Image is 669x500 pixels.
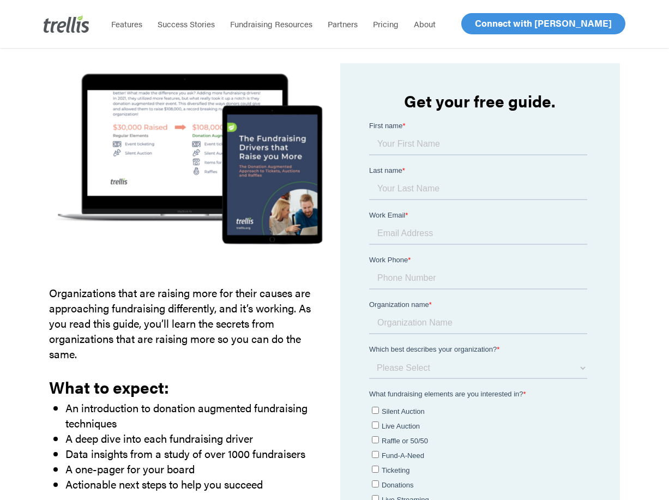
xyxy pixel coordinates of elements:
[111,18,142,29] span: Features
[49,375,169,399] strong: What to expect:
[328,18,358,29] span: Partners
[365,19,406,29] a: Pricing
[65,477,329,492] li: Actionable next steps to help you succeed
[320,19,365,29] a: Partners
[65,400,308,431] span: An introduction to donation augmented fundraising techniques
[222,19,320,29] a: Fundraising Resources
[230,18,312,29] span: Fundraising Resources
[49,285,329,378] p: Organizations that are raising more for their causes are approaching fundraising differently, and...
[65,446,329,461] li: Data insights from a study of over 1000 fundraisers
[414,18,436,29] span: About
[65,461,195,477] span: A one-pager for your board
[461,13,625,34] a: Connect with [PERSON_NAME]
[35,63,343,255] img: The Fundraising Drivers that Raise You More Guide Cover
[44,15,89,33] img: Trellis
[104,19,150,29] a: Features
[373,18,399,29] span: Pricing
[404,89,556,112] strong: Get your free guide.
[475,16,612,29] span: Connect with [PERSON_NAME]
[158,18,215,29] span: Success Stories
[65,430,253,446] span: A deep dive into each fundraising driver
[406,19,443,29] a: About
[150,19,222,29] a: Success Stories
